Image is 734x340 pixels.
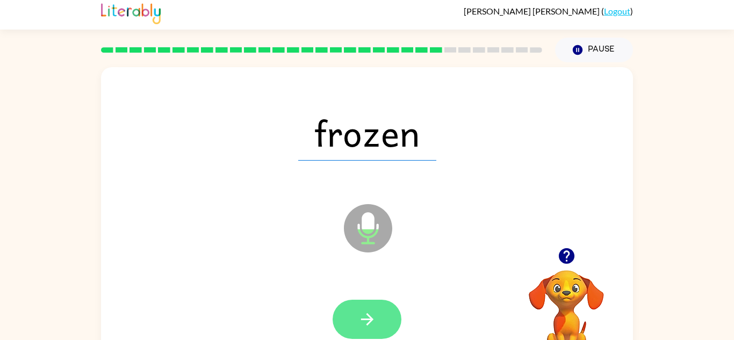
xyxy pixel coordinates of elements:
[555,38,633,62] button: Pause
[101,1,161,24] img: Literably
[464,6,633,16] div: ( )
[464,6,601,16] span: [PERSON_NAME] [PERSON_NAME]
[298,105,436,161] span: frozen
[604,6,630,16] a: Logout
